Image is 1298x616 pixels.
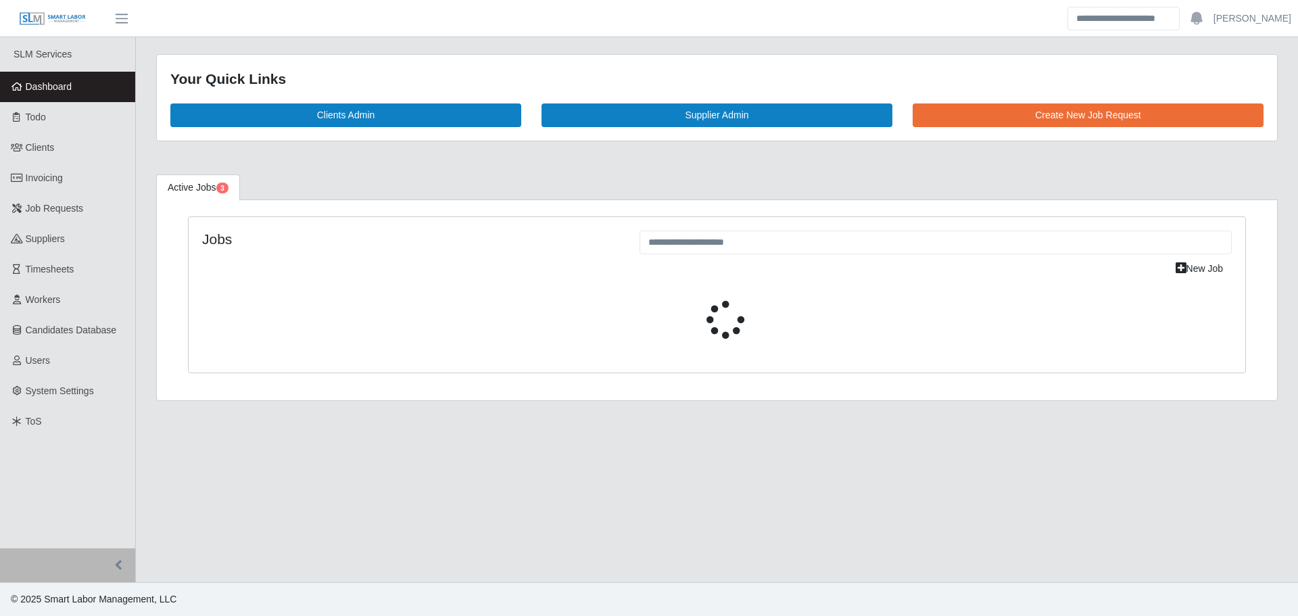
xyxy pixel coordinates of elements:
a: Clients Admin [170,103,521,127]
span: Users [26,355,51,366]
span: Pending Jobs [216,183,229,193]
span: Dashboard [26,81,72,92]
a: Active Jobs [156,174,240,201]
span: SLM Services [14,49,72,60]
a: [PERSON_NAME] [1213,11,1291,26]
span: System Settings [26,385,94,396]
span: Invoicing [26,172,63,183]
a: Supplier Admin [542,103,892,127]
span: Workers [26,294,61,305]
h4: Jobs [202,231,619,247]
span: Candidates Database [26,325,117,335]
span: Job Requests [26,203,84,214]
img: SLM Logo [19,11,87,26]
a: New Job [1167,257,1232,281]
span: © 2025 Smart Labor Management, LLC [11,594,176,605]
span: Suppliers [26,233,65,244]
span: Timesheets [26,264,74,275]
input: Search [1067,7,1180,30]
span: Todo [26,112,46,122]
div: Your Quick Links [170,68,1264,90]
span: ToS [26,416,42,427]
a: Create New Job Request [913,103,1264,127]
span: Clients [26,142,55,153]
